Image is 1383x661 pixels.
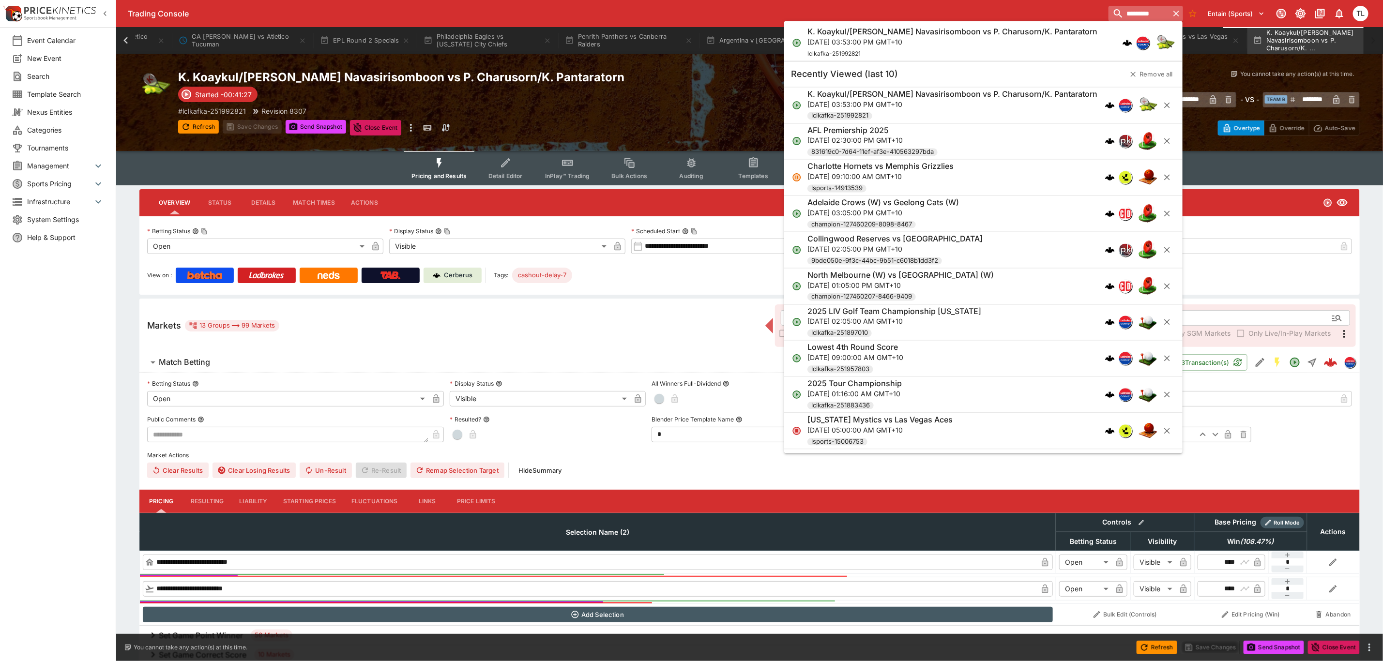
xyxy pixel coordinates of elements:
[1264,120,1309,135] button: Override
[1171,354,1247,371] button: 23Transaction(s)
[1119,352,1132,365] div: lclkafka
[1185,6,1201,21] button: No Bookmarks
[1197,607,1304,622] button: Edit Pricing (Win)
[3,4,22,23] img: PriceKinetics Logo
[807,135,938,146] p: [DATE] 02:30:00 PM GMT+10
[1323,198,1333,208] svg: Open
[1353,6,1368,21] div: Trent Lewis
[27,232,104,242] span: Help & Support
[1119,208,1132,220] img: championdata.png
[792,281,802,291] svg: Open
[1261,517,1304,528] div: Show/hide Price Roll mode configuration.
[242,191,285,214] button: Details
[807,198,959,208] h6: Adelaide Crows (W) vs Geelong Cats (W)
[1134,555,1176,570] div: Visible
[27,89,104,99] span: Template Search
[27,143,104,153] span: Tournaments
[1119,280,1132,292] img: championdata.png
[1138,95,1157,115] img: tennis.png
[147,320,181,331] h5: Markets
[1119,135,1132,148] img: pricekinetics.png
[1137,641,1177,654] button: Refresh
[139,70,170,101] img: tennis.png
[807,329,872,338] span: lclkafka-251897010
[1119,171,1132,184] img: lsports.jpeg
[1105,281,1115,291] img: logo-cerberus.svg
[344,490,406,513] button: Fluctuations
[178,70,769,85] h2: Copy To Clipboard
[1105,317,1115,327] div: cerberus
[1105,426,1115,436] div: cerberus
[450,391,630,406] div: Visible
[1364,642,1375,653] button: more
[1218,120,1264,135] button: Overtype
[389,239,610,254] div: Visible
[1240,94,1259,105] h6: - VS -
[611,172,647,180] span: Bulk Actions
[807,437,867,447] span: lsports-15006753
[792,354,802,363] svg: Open
[736,416,743,423] button: Blender Price Template Name
[555,526,640,538] span: Selection Name (2)
[1119,243,1132,256] div: pricekinetics
[1273,5,1290,22] button: Connected to PK
[192,380,199,387] button: Betting Status
[178,120,219,134] button: Refresh
[143,607,1053,622] button: Add Selection
[1119,424,1132,437] div: lsports
[631,227,680,235] p: Scheduled Start
[807,37,1097,47] p: [DATE] 03:53:00 PM GMT+10
[791,69,898,80] h5: Recently Viewed (last 10)
[1280,123,1305,133] p: Override
[213,463,296,478] button: Clear Losing Results
[1109,6,1170,21] input: search
[807,343,898,353] h6: Lowest 4th Round Score
[1119,207,1132,221] div: championdata
[27,179,92,189] span: Sports Pricing
[173,27,312,54] button: CA Sarmiento vs Atletico Tucuman
[1105,100,1115,110] div: cerberus
[1105,173,1115,182] div: cerberus
[513,463,568,478] button: HideSummary
[1119,352,1132,365] img: lclkafka.png
[424,268,482,283] a: Cerberus
[1328,309,1346,327] button: Open
[380,271,401,279] img: TabNZ
[512,268,572,283] div: Betting Target: cerberus
[1134,581,1176,597] div: Visible
[1119,279,1132,293] div: championdata
[1345,357,1355,368] img: lclkafka
[807,125,889,135] h6: AFL Premiership 2025
[147,268,172,283] label: View on :
[300,463,351,478] span: Un-Result
[1119,98,1132,112] div: lclkafka
[444,228,451,235] button: Copy To Clipboard
[201,228,208,235] button: Copy To Clipboard
[1135,516,1148,529] button: Bulk edit
[1138,385,1157,405] img: golf.png
[198,191,242,214] button: Status
[24,16,76,20] img: Sportsbook Management
[350,120,402,135] button: Close Event
[807,425,953,435] p: [DATE] 05:00:00 AM GMT+10
[405,120,417,135] button: more
[1218,120,1360,135] div: Start From
[1059,555,1112,570] div: Open
[792,38,802,47] svg: Open
[147,463,209,478] button: Clear Results
[488,172,523,180] span: Detail Editor
[1211,516,1261,528] div: Base Pricing
[807,27,1097,37] h6: K. Koaykul/[PERSON_NAME] Navasirisomboon vs P. Charusorn/K. Pantaratorn
[404,151,1095,185] div: Event type filters
[807,353,903,363] p: [DATE] 09:00:00 AM GMT+10
[1251,354,1269,371] button: Edit Detail
[1137,536,1187,547] span: Visibility
[189,320,275,331] div: 13 Groups 99 Markets
[318,271,339,279] img: Neds
[691,228,698,235] button: Copy To Clipboard
[1105,390,1115,400] img: logo-cerberus.svg
[147,227,190,235] p: Betting Status
[389,227,433,235] p: Display Status
[680,172,703,180] span: Auditing
[1105,100,1115,110] img: logo-cerberus.svg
